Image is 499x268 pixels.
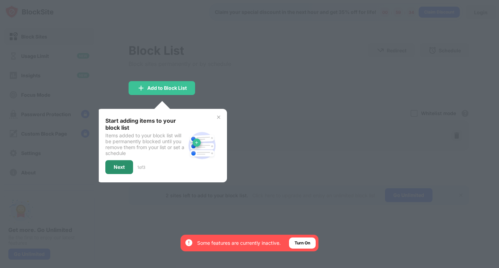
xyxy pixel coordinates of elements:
div: 1 of 3 [137,165,145,170]
div: Turn On [295,240,310,247]
img: x-button.svg [216,114,221,120]
div: Some features are currently inactive. [197,240,281,247]
div: Items added to your block list will be permanently blocked until you remove them from your list o... [105,132,185,156]
img: block-site.svg [185,129,219,162]
div: Next [114,164,125,170]
div: Start adding items to your block list [105,117,185,131]
div: Add to Block List [147,85,187,91]
img: error-circle-white.svg [185,239,193,247]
